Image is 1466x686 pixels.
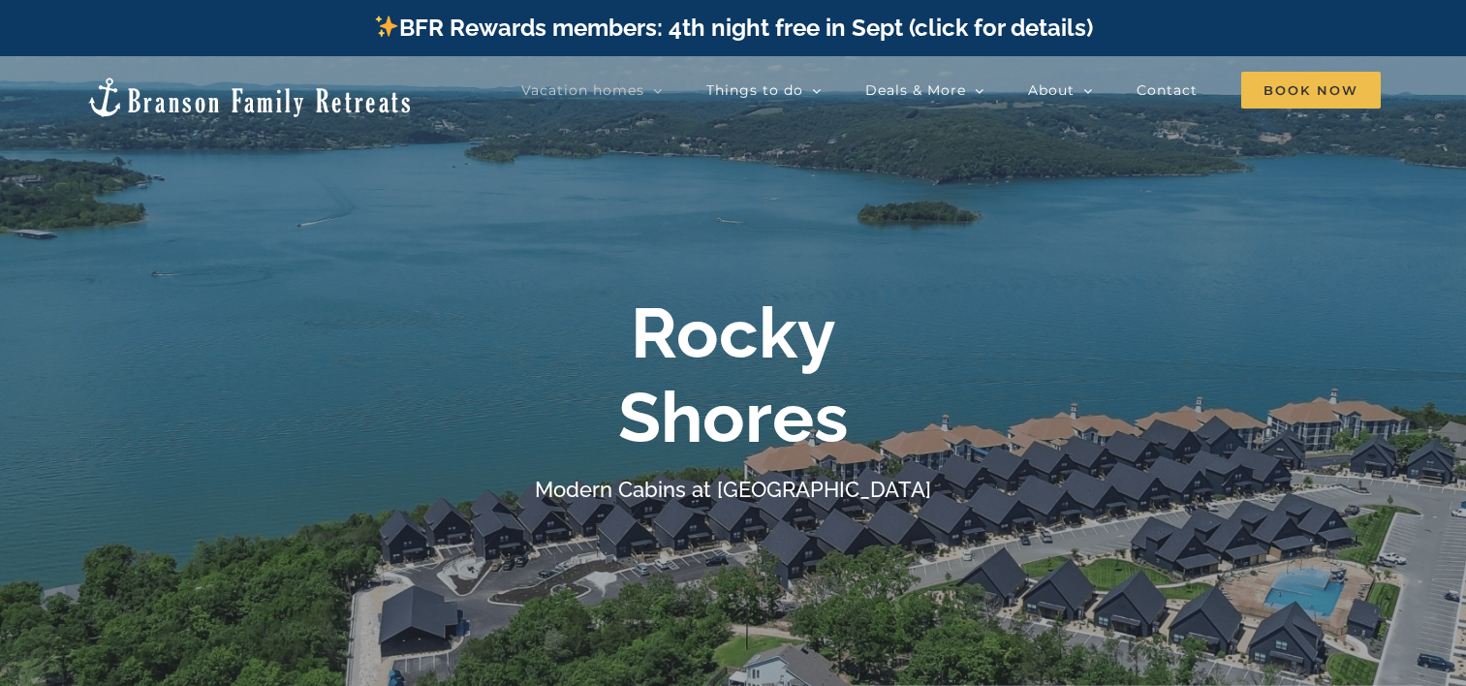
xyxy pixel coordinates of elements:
[865,71,984,109] a: Deals & More
[865,83,966,97] span: Deals & More
[706,83,803,97] span: Things to do
[85,76,414,119] img: Branson Family Retreats Logo
[373,14,1093,42] a: BFR Rewards members: 4th night free in Sept (click for details)
[375,15,398,38] img: ✨
[521,83,644,97] span: Vacation homes
[1028,71,1093,109] a: About
[1137,71,1198,109] a: Contact
[1241,72,1381,109] span: Book Now
[618,292,849,457] b: Rocky Shores
[1137,83,1198,97] span: Contact
[1028,83,1075,97] span: About
[535,477,931,502] h4: Modern Cabins at [GEOGRAPHIC_DATA]
[706,71,822,109] a: Things to do
[521,71,663,109] a: Vacation homes
[1241,71,1381,109] a: Book Now
[521,71,1381,109] nav: Main Menu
